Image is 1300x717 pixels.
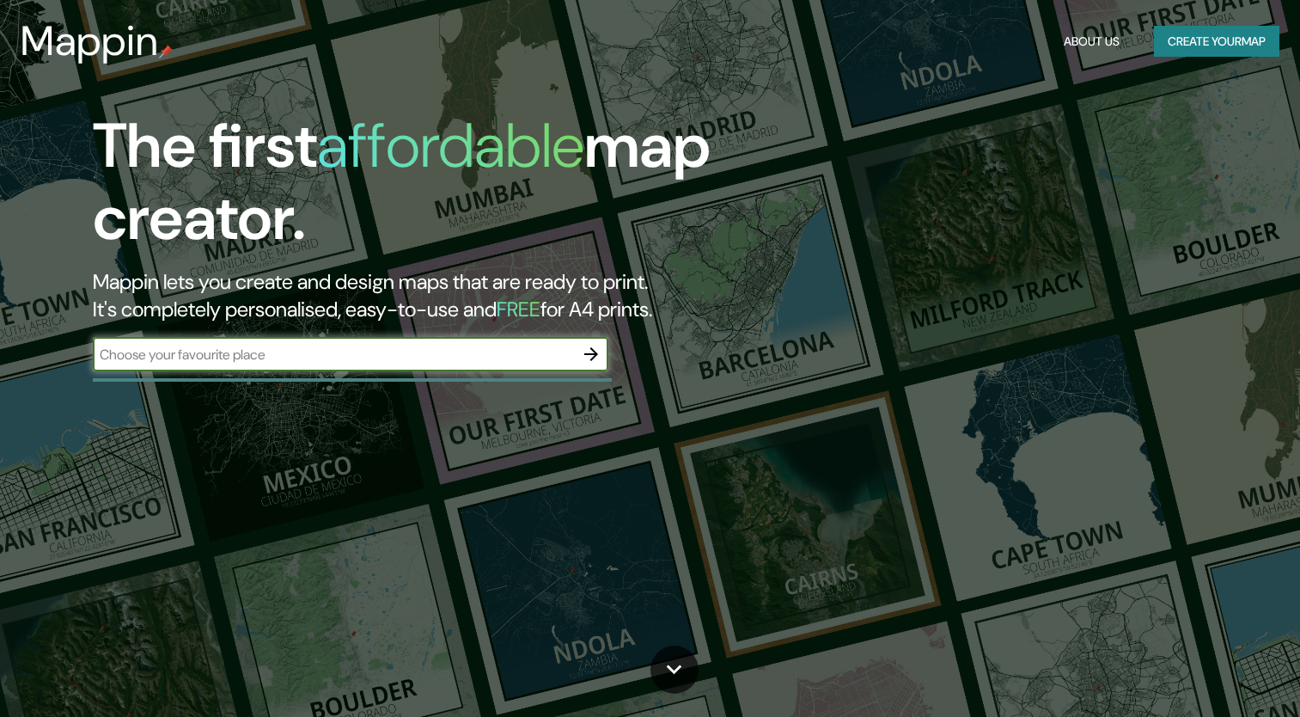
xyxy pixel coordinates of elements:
[1154,26,1279,58] button: Create yourmap
[159,45,173,58] img: mappin-pin
[93,345,574,365] input: Choose your favourite place
[21,17,159,65] h3: Mappin
[317,106,584,186] h1: affordable
[93,268,743,323] h2: Mappin lets you create and design maps that are ready to print. It's completely personalised, eas...
[1057,26,1126,58] button: About Us
[497,296,540,322] h5: FREE
[93,110,743,268] h1: The first map creator.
